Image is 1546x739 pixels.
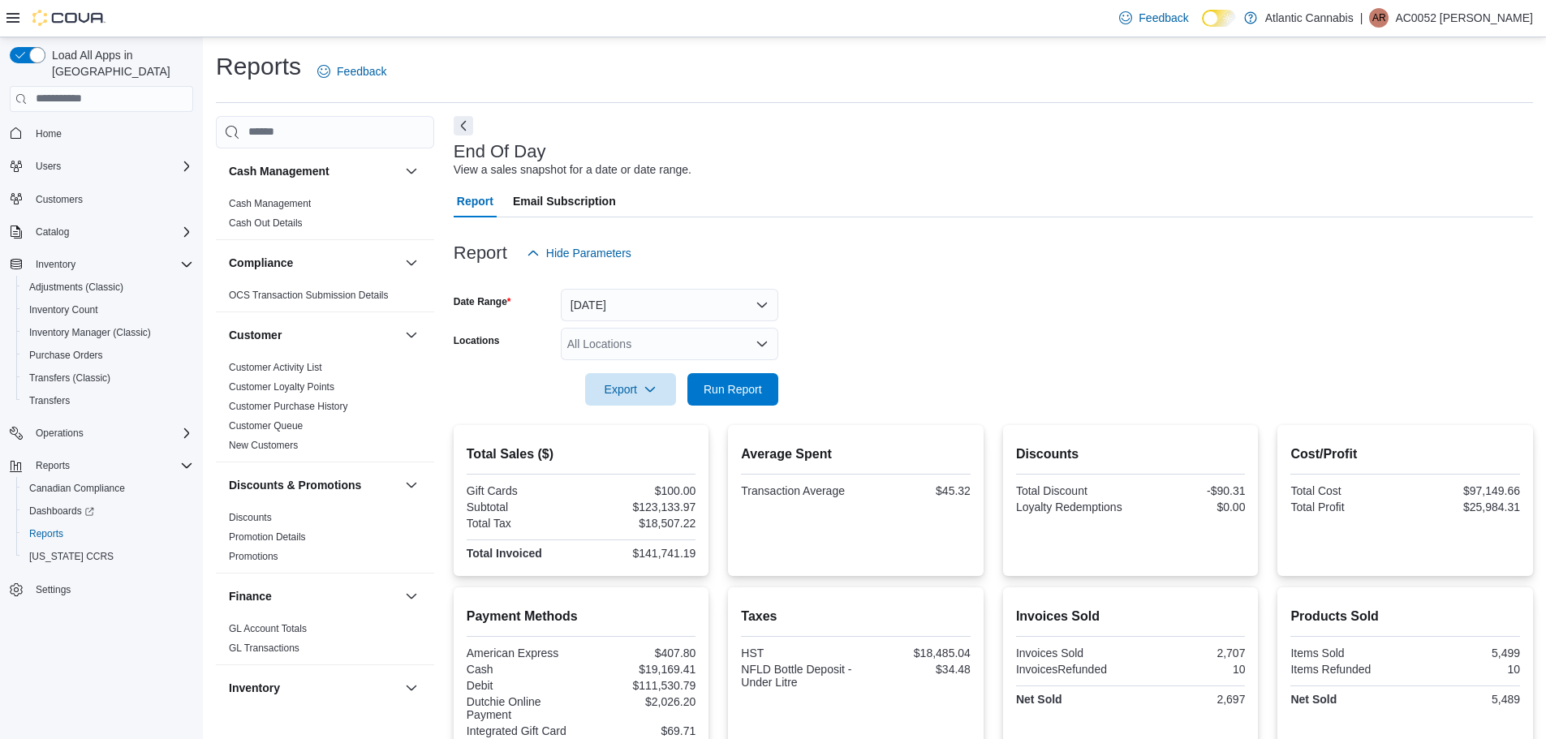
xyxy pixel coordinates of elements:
[1372,8,1386,28] span: AR
[467,679,578,692] div: Debit
[229,680,398,696] button: Inventory
[23,300,193,320] span: Inventory Count
[36,427,84,440] span: Operations
[1016,647,1127,660] div: Invoices Sold
[23,346,193,365] span: Purchase Orders
[584,517,695,530] div: $18,507.22
[1016,607,1246,626] h2: Invoices Sold
[467,647,578,660] div: American Express
[3,578,200,601] button: Settings
[595,373,666,406] span: Export
[1134,663,1245,676] div: 10
[467,501,578,513] div: Subtotal
[467,445,696,464] h2: Total Sales ($)
[584,679,695,692] div: $111,530.79
[29,222,193,242] span: Catalog
[229,381,334,393] a: Customer Loyalty Points
[229,401,348,412] a: Customer Purchase History
[23,501,101,521] a: Dashboards
[1016,445,1246,464] h2: Discounts
[229,420,303,432] a: Customer Queue
[36,459,70,472] span: Reports
[216,508,434,573] div: Discounts & Promotions
[229,217,303,230] span: Cash Out Details
[23,524,193,544] span: Reports
[16,545,200,568] button: [US_STATE] CCRS
[513,185,616,217] span: Email Subscription
[23,300,105,320] a: Inventory Count
[1290,693,1337,706] strong: Net Sold
[1016,484,1127,497] div: Total Discount
[229,361,322,374] span: Customer Activity List
[29,482,125,495] span: Canadian Compliance
[229,439,298,452] span: New Customers
[467,607,696,626] h2: Payment Methods
[1016,501,1127,513] div: Loyalty Redemptions
[23,547,193,566] span: Washington CCRS
[29,222,75,242] button: Catalog
[216,619,434,664] div: Finance
[16,500,200,522] a: Dashboards
[467,484,578,497] div: Gift Cards
[467,724,578,737] div: Integrated Gift Card
[23,346,110,365] a: Purchase Orders
[16,367,200,389] button: Transfers (Classic)
[29,456,76,475] button: Reports
[584,547,695,560] div: $141,741.19
[402,253,421,273] button: Compliance
[756,337,769,350] button: Open list of options
[29,579,193,599] span: Settings
[584,663,695,676] div: $19,169.41
[29,124,68,144] a: Home
[16,299,200,321] button: Inventory Count
[546,245,631,261] span: Hide Parameters
[23,524,70,544] a: Reports
[36,226,69,238] span: Catalog
[1265,8,1354,28] p: Atlantic Cannabis
[36,258,75,271] span: Inventory
[29,281,123,294] span: Adjustments (Classic)
[16,276,200,299] button: Adjustments (Classic)
[229,198,311,209] a: Cash Management
[584,647,695,660] div: $407.80
[23,501,193,521] span: Dashboards
[229,531,306,543] a: Promotion Details
[457,185,493,217] span: Report
[741,445,971,464] h2: Average Spent
[29,394,70,407] span: Transfers
[3,221,200,243] button: Catalog
[1290,607,1520,626] h2: Products Sold
[1409,501,1520,513] div: $25,984.31
[10,115,193,644] nav: Complex example
[29,527,63,540] span: Reports
[29,372,110,385] span: Transfers (Classic)
[1409,484,1520,497] div: $97,149.66
[1134,484,1245,497] div: -$90.31
[584,724,695,737] div: $69.71
[454,116,473,135] button: Next
[29,189,193,209] span: Customers
[859,647,971,660] div: $18,485.04
[229,550,278,563] span: Promotions
[229,477,398,493] button: Discounts & Promotions
[16,477,200,500] button: Canadian Compliance
[229,440,298,451] a: New Customers
[229,163,398,179] button: Cash Management
[1290,663,1402,676] div: Items Refunded
[467,547,542,560] strong: Total Invoiced
[1139,10,1188,26] span: Feedback
[229,255,293,271] h3: Compliance
[29,349,103,362] span: Purchase Orders
[23,391,76,410] a: Transfers
[584,695,695,708] div: $2,026.20
[23,368,193,388] span: Transfers (Classic)
[23,547,120,566] a: [US_STATE] CCRS
[1369,8,1389,28] div: AC0052 Rice Tanita
[741,607,971,626] h2: Taxes
[29,580,77,599] a: Settings
[216,358,434,462] div: Customer
[1134,647,1245,660] div: 2,707
[859,484,971,497] div: $45.32
[3,187,200,211] button: Customers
